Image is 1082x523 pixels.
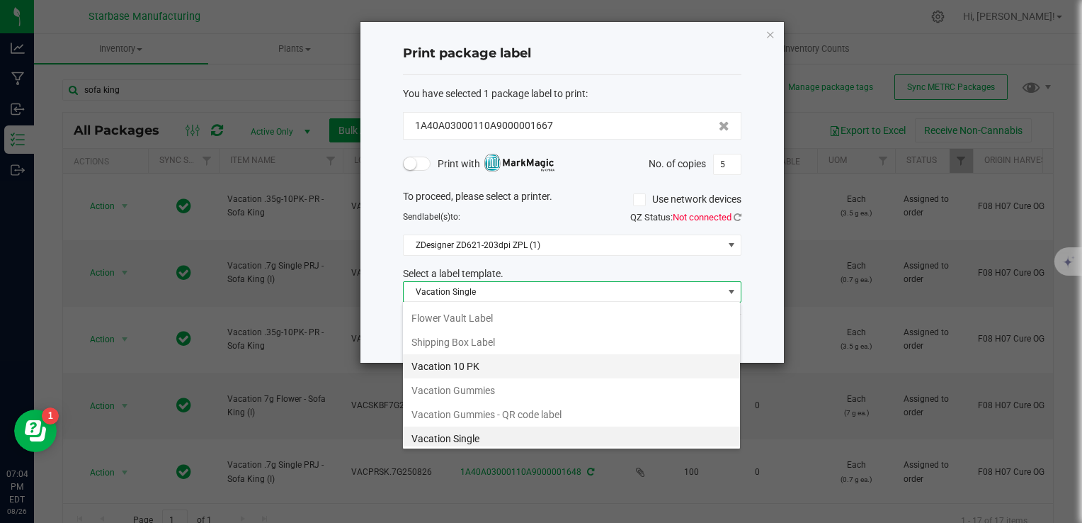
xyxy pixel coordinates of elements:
span: Not connected [673,212,731,223]
li: Vacation Gummies [403,378,740,403]
span: Vacation Single [404,282,723,302]
h4: Print package label [403,45,741,63]
span: Print with [438,155,554,173]
li: Flower Vault Label [403,306,740,330]
span: label(s) [422,212,450,222]
li: Shipping Box Label [403,330,740,354]
div: : [403,86,741,101]
span: ZDesigner ZD621-203dpi ZPL (1) [404,235,723,255]
span: 1A40A03000110A9000001667 [415,118,553,133]
span: Send to: [403,212,460,222]
span: No. of copies [649,157,706,169]
div: To proceed, please select a printer. [392,189,752,210]
li: Vacation 10 PK [403,354,740,378]
img: mark_magic_cybra.png [484,154,554,171]
li: Vacation Gummies - QR code label [403,403,740,427]
iframe: Resource center unread badge [42,407,59,424]
span: QZ Status: [630,212,741,223]
label: Use network devices [633,192,741,207]
iframe: Resource center [14,410,57,452]
div: Select a label template. [392,266,752,281]
span: You have selected 1 package label to print [403,88,586,99]
li: Vacation Single [403,427,740,451]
